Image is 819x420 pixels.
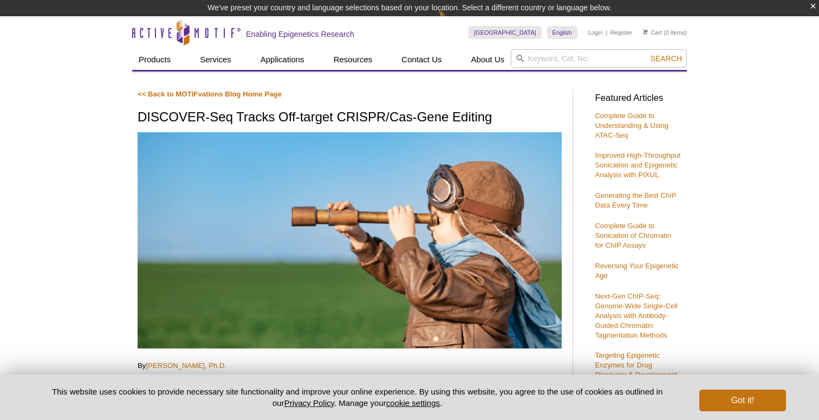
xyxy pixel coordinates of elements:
[588,29,603,36] a: Login
[643,29,662,36] a: Cart
[146,361,226,370] a: [PERSON_NAME], Ph.D.
[246,29,354,39] h2: Enabling Epigenetics Research
[254,49,311,70] a: Applications
[138,361,562,371] p: By
[193,49,238,70] a: Services
[595,351,677,379] a: Targeting Epigenetic Enzymes for Drug Discovery & Development
[699,390,786,411] button: Got it!
[647,54,685,63] button: Search
[386,398,440,408] button: cookie settings
[438,8,467,34] img: Change Here
[138,90,282,98] a: << Back to MOTIFvations Blog Home Page
[547,26,577,39] a: English
[595,262,679,280] a: Reversing Your Epigenetic Age
[643,26,687,39] li: (0 items)
[595,222,671,249] a: Complete Guide to Sonication of Chromatin for ChIP Assays
[469,26,542,39] a: [GEOGRAPHIC_DATA]
[651,54,682,63] span: Search
[138,132,562,349] img: Child with telescope
[33,386,681,409] p: This website uses cookies to provide necessary site functionality and improve your online experie...
[595,94,681,103] h3: Featured Articles
[595,112,668,139] a: Complete Guide to Understanding & Using ATAC-Seq
[395,49,448,70] a: Contact Us
[595,292,677,339] a: Next-Gen ChIP-Seq: Genome-Wide Single-Cell Analysis with Antibody-Guided Chromatin Tagmentation M...
[511,49,687,68] input: Keyword, Cat. No.
[595,151,680,179] a: Improved High-Throughput Sonication and Epigenetic Analysis with PIXUL
[284,398,334,408] a: Privacy Policy
[132,49,177,70] a: Products
[465,49,511,70] a: About Us
[138,110,562,126] h1: DISCOVER-Seq Tracks Off-target CRISPR/Cas-Gene Editing
[327,49,379,70] a: Resources
[643,29,648,35] img: Your Cart
[610,29,632,36] a: Register
[595,191,676,209] a: Generating the Best ChIP Data Every Time
[606,26,607,39] li: |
